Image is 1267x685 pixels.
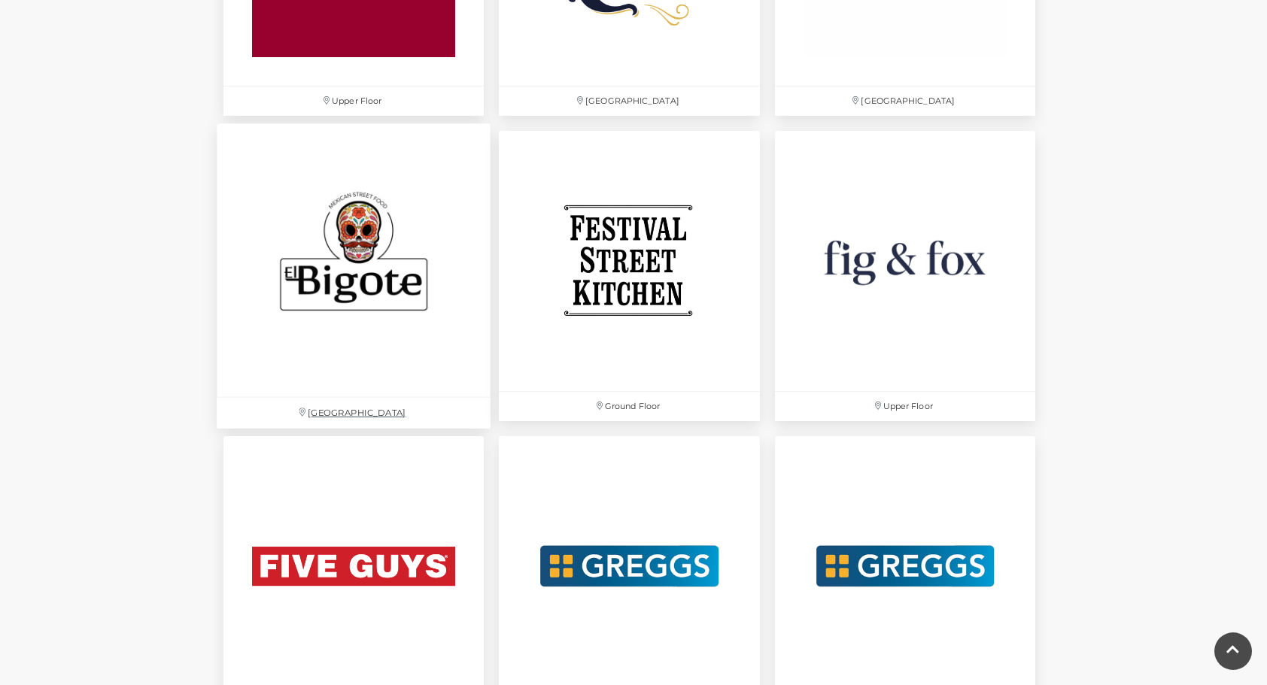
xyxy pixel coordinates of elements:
[775,86,1035,116] p: [GEOGRAPHIC_DATA]
[217,398,491,429] p: [GEOGRAPHIC_DATA]
[491,123,767,429] a: Ground Floor
[223,86,484,116] p: Upper Floor
[499,392,759,421] p: Ground Floor
[499,86,759,116] p: [GEOGRAPHIC_DATA]
[775,392,1035,421] p: Upper Floor
[767,123,1043,429] a: Upper Floor
[209,116,499,437] a: [GEOGRAPHIC_DATA]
